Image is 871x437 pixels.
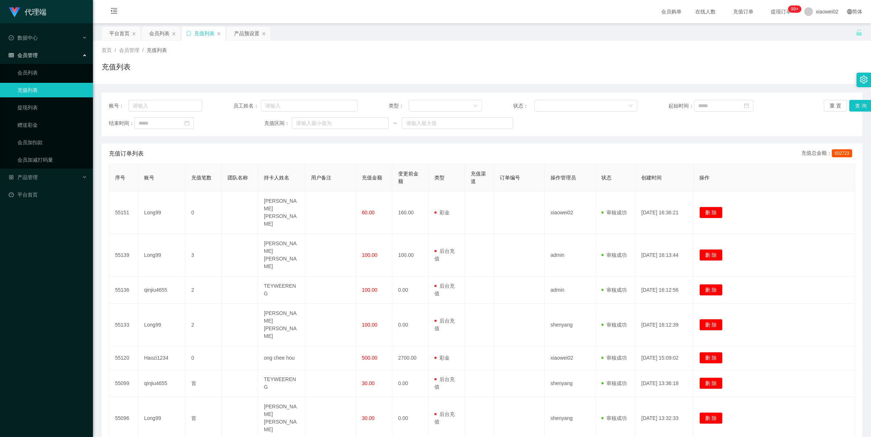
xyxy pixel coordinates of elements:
td: qinjiu4655 [138,370,185,397]
span: 变更前金额 [398,171,418,184]
input: 请输入最大值 [402,117,513,129]
span: 订单编号 [500,175,520,181]
td: Long99 [138,304,185,346]
td: 55133 [109,304,138,346]
i: 图标: unlock [856,29,862,36]
button: 删 除 [699,377,723,389]
span: 序号 [115,175,125,181]
span: 彩金 [434,210,450,215]
span: 状态： [513,102,534,110]
td: 55136 [109,276,138,304]
i: 图标: menu-fold [102,0,126,24]
a: 充值列表 [17,83,87,97]
i: 图标: down [473,104,478,109]
i: 图标: setting [860,76,868,84]
input: 请输入 [261,100,358,112]
span: 用户备注 [311,175,331,181]
td: shenyang [545,370,596,397]
td: [PERSON_NAME] [PERSON_NAME] [258,234,305,276]
td: 55120 [109,346,138,370]
td: admin [545,276,596,304]
span: 审核成功 [601,415,627,421]
span: 500.00 [362,355,377,361]
span: 充值笔数 [191,175,212,181]
span: 持卡人姓名 [264,175,289,181]
span: 100.00 [362,287,377,293]
i: 图标: sync [186,31,191,36]
span: 后台充值 [434,411,455,425]
span: ~ [389,120,402,127]
span: 审核成功 [601,252,627,258]
td: Long99 [138,191,185,234]
a: 会员列表 [17,65,87,80]
span: 100.00 [362,252,377,258]
i: 图标: calendar [744,103,749,108]
td: 160.00 [392,191,429,234]
span: 首页 [102,47,112,53]
span: / [142,47,144,53]
span: 审核成功 [601,380,627,386]
span: 在线人数 [692,9,719,14]
td: 0 [185,346,222,370]
td: [DATE] 16:12:39 [635,304,694,346]
td: [DATE] 15:09:02 [635,346,694,370]
div: 会员列表 [149,27,169,40]
td: [DATE] 13:36:18 [635,370,694,397]
span: 会员管理 [119,47,139,53]
span: 审核成功 [601,322,627,328]
span: 数据中心 [9,35,38,41]
input: 请输入最小值为 [292,117,389,129]
td: [DATE] 16:13:44 [635,234,694,276]
span: 审核成功 [601,355,627,361]
td: TEYWEERENG [258,276,305,304]
a: 会员加减打码量 [17,153,87,167]
span: 30.00 [362,380,375,386]
span: 后台充值 [434,283,455,296]
button: 删 除 [699,207,723,218]
td: TEYWEERENG [258,370,305,397]
i: 图标: close [262,32,266,36]
td: 0 [185,191,222,234]
i: 图标: close [172,32,176,36]
span: 员工姓名： [233,102,261,110]
span: 充值订单列表 [109,149,144,158]
td: 0.00 [392,276,429,304]
button: 删 除 [699,412,723,424]
td: Haozi1234 [138,346,185,370]
td: 2 [185,276,222,304]
td: ong chee hou [258,346,305,370]
i: 图标: close [132,32,136,36]
td: 0.00 [392,370,429,397]
a: 提现列表 [17,100,87,115]
h1: 代理端 [25,0,46,24]
span: 充值区间： [264,120,292,127]
div: 产品预设置 [234,27,259,40]
td: admin [545,234,596,276]
span: 彩金 [434,355,450,361]
img: logo.9652507e.png [9,7,20,17]
span: 60.00 [362,210,375,215]
td: [PERSON_NAME] [PERSON_NAME] [258,304,305,346]
span: 审核成功 [601,287,627,293]
button: 删 除 [699,249,723,261]
a: 代理端 [9,9,46,15]
span: 充值列表 [147,47,167,53]
a: 赠送彩金 [17,118,87,132]
span: 后台充值 [434,248,455,262]
td: 2 [185,304,222,346]
td: xiaowei02 [545,191,596,234]
span: 充值渠道 [471,171,486,184]
span: / [115,47,116,53]
i: 图标: appstore-o [9,175,14,180]
span: 起始时间： [668,102,694,110]
span: 操作 [699,175,710,181]
span: 100.00 [362,322,377,328]
span: 账号 [144,175,154,181]
span: 结束时间： [109,120,134,127]
td: Long99 [138,234,185,276]
h1: 充值列表 [102,61,131,72]
div: 充值总金额： [801,149,855,158]
span: 状态 [601,175,612,181]
td: 2700.00 [392,346,429,370]
span: 后台充值 [434,318,455,331]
